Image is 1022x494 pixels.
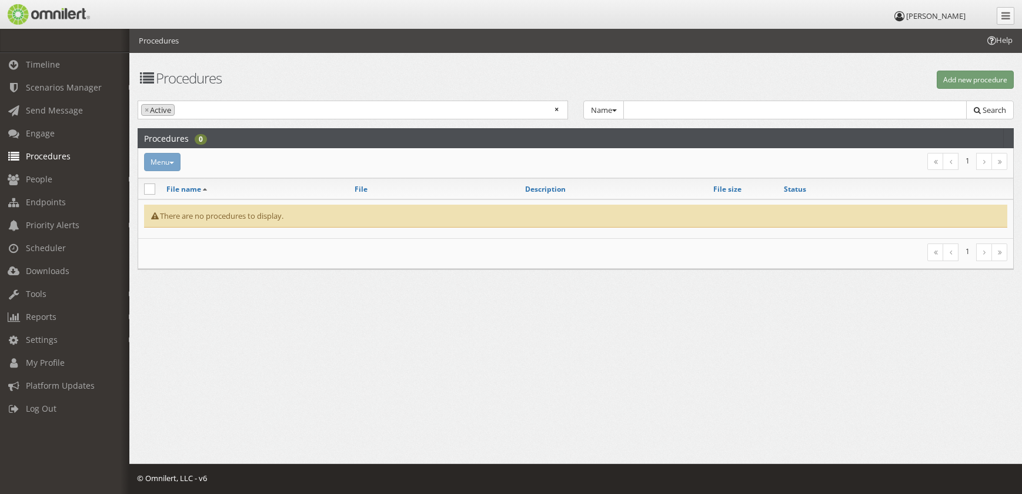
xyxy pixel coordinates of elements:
span: Help [986,35,1013,46]
button: Add new procedure [937,71,1014,89]
img: Omnilert [6,4,90,25]
button: Name [583,101,624,120]
a: Previous [943,153,958,170]
span: Tools [26,288,46,299]
span: Downloads [26,265,69,276]
a: Collapse Menu [997,7,1014,25]
span: Send Message [26,105,83,116]
span: My Profile [26,357,65,368]
span: © Omnilert, LLC - v6 [137,473,207,483]
button: Search [966,101,1014,120]
div: 0 [195,134,207,145]
span: Remove all items [555,104,559,115]
span: Platform Updates [26,380,95,391]
span: Settings [26,334,58,345]
a: Previous [943,243,958,261]
span: Endpoints [26,196,66,208]
a: File [355,184,368,194]
li: 1 [958,153,977,169]
span: [PERSON_NAME] [906,11,966,21]
li: Active [141,104,175,116]
li: Procedures [139,35,179,46]
h1: Procedures [138,71,568,86]
span: People [26,173,52,185]
a: Status [784,184,806,194]
span: Search [983,105,1006,115]
span: Engage [26,128,55,139]
span: Timeline [26,59,60,70]
span: Procedures [26,151,71,162]
span: Log Out [26,403,56,414]
a: Description [525,184,566,194]
span: Priority Alerts [26,219,79,231]
a: Next [976,153,992,170]
span: Scheduler [26,242,66,253]
span: Reports [26,311,56,322]
a: First [927,243,943,261]
li: 1 [958,243,977,259]
a: Last [991,243,1007,261]
a: Last [991,153,1007,170]
a: File size [713,184,742,194]
a: First [927,153,943,170]
span: Scenarios Manager [26,82,102,93]
a: File name [166,184,201,194]
div: There are no procedures to display. [144,205,1007,228]
h2: Procedures [144,129,189,148]
a: Next [976,243,992,261]
span: × [145,105,149,116]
